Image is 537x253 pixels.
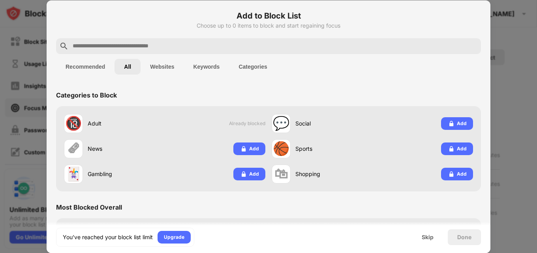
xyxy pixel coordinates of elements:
[63,233,153,241] div: You’ve reached your block list limit
[422,234,434,240] div: Skip
[249,170,259,178] div: Add
[457,170,467,178] div: Add
[56,59,115,75] button: Recommended
[56,10,481,22] h6: Add to Block List
[229,120,265,126] span: Already blocked
[67,141,80,157] div: 🗞
[164,233,184,241] div: Upgrade
[65,166,82,182] div: 🃏
[88,144,165,153] div: News
[457,120,467,127] div: Add
[56,22,481,29] div: Choose up to 0 items to block and start regaining focus
[273,115,289,131] div: 💬
[88,119,165,127] div: Adult
[65,115,82,131] div: 🔞
[249,145,259,153] div: Add
[295,119,372,127] div: Social
[273,141,289,157] div: 🏀
[59,41,69,51] img: search.svg
[229,59,276,75] button: Categories
[295,144,372,153] div: Sports
[184,59,229,75] button: Keywords
[274,166,288,182] div: 🛍
[56,203,122,211] div: Most Blocked Overall
[457,234,471,240] div: Done
[141,59,184,75] button: Websites
[457,145,467,153] div: Add
[56,91,117,99] div: Categories to Block
[295,170,372,178] div: Shopping
[115,59,141,75] button: All
[88,170,165,178] div: Gambling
